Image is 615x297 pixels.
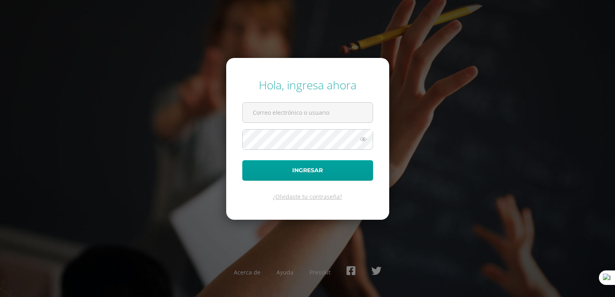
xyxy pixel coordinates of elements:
a: ¿Olvidaste tu contraseña? [273,193,342,200]
a: Acerca de [234,268,260,276]
input: Correo electrónico o usuario [243,103,373,122]
a: Presskit [310,268,330,276]
div: Hola, ingresa ahora [242,77,373,93]
button: Ingresar [242,160,373,181]
a: Ayuda [277,268,293,276]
